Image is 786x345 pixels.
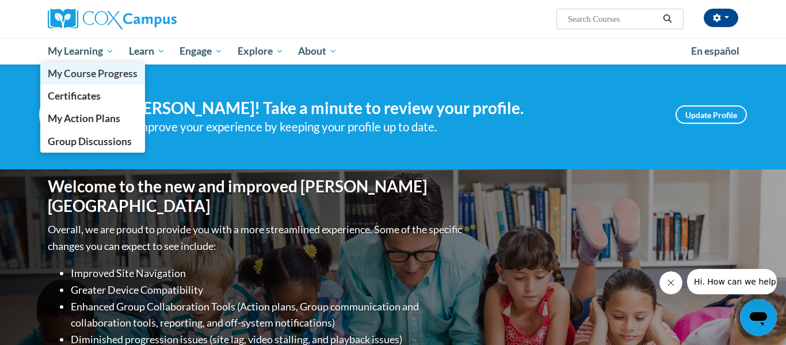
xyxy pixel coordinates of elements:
p: Overall, we are proud to provide you with a more streamlined experience. Some of the specific cha... [48,221,465,255]
a: Certificates [40,85,145,107]
span: Learn [129,44,165,58]
span: En español [691,45,739,57]
h1: Welcome to the new and improved [PERSON_NAME][GEOGRAPHIC_DATA] [48,177,465,215]
div: Main menu [30,38,756,65]
span: Group Discussions [48,135,132,147]
div: Help improve your experience by keeping your profile up to date. [108,117,658,137]
span: My Course Progress [48,67,138,79]
a: En español [684,39,747,63]
span: Explore [238,44,284,58]
li: Improved Site Navigation [71,265,465,282]
span: About [298,44,337,58]
span: Hi. How can we help? [7,8,93,17]
iframe: Button to launch messaging window [740,299,777,336]
button: Account Settings [704,9,738,27]
iframe: Message from company [687,269,777,294]
a: My Course Progress [40,62,145,85]
a: Explore [230,38,291,65]
a: My Action Plans [40,107,145,130]
img: Profile Image [39,89,91,141]
a: Update Profile [676,105,747,124]
h4: Hi [PERSON_NAME]! Take a minute to review your profile. [108,98,658,118]
a: Cox Campus [48,9,266,29]
a: About [291,38,345,65]
img: Cox Campus [48,9,177,29]
a: Engage [172,38,230,65]
li: Enhanced Group Collaboration Tools (Action plans, Group communication and collaboration tools, re... [71,298,465,332]
a: Learn [121,38,173,65]
iframe: Close message [659,271,682,294]
span: Engage [180,44,223,58]
button: Search [659,12,676,26]
input: Search Courses [567,12,659,26]
span: Certificates [48,90,101,102]
span: My Action Plans [48,112,120,124]
a: My Learning [40,38,121,65]
a: Group Discussions [40,130,145,153]
span: My Learning [48,44,114,58]
li: Greater Device Compatibility [71,282,465,298]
